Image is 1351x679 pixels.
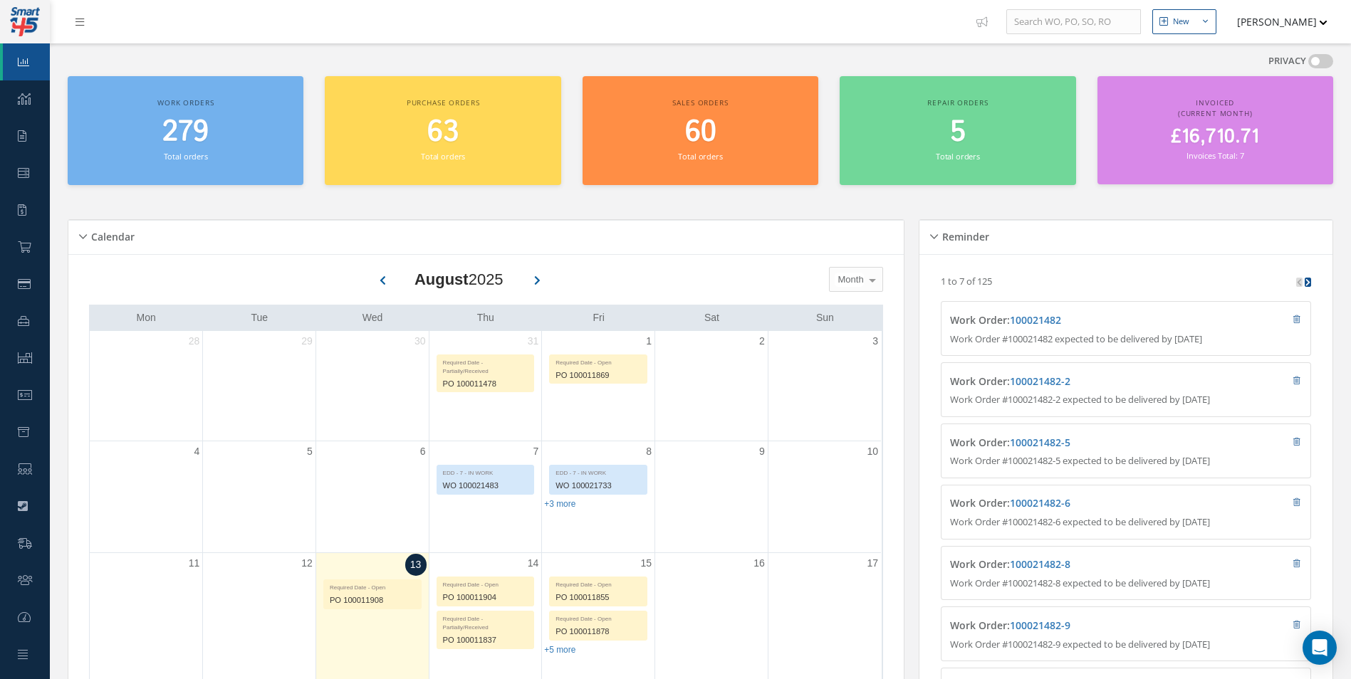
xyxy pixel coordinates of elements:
[437,478,534,494] div: WO 100021483
[90,331,203,441] td: July 28, 2025
[412,331,429,352] a: July 30, 2025
[437,376,534,392] div: PO 100011478
[950,620,1208,632] h4: Work Order
[437,589,534,606] div: PO 100011904
[437,577,534,589] div: Required Date - Open
[1010,436,1070,449] a: 100021482-5
[186,331,203,352] a: July 28, 2025
[1196,98,1234,107] span: Invoiced
[950,112,966,152] span: 5
[1224,8,1327,36] button: [PERSON_NAME]
[1010,619,1070,632] a: 100021482-9
[950,638,1301,652] p: Work Order #100021482-9 expected to be delivered by [DATE]
[315,331,429,441] td: July 30, 2025
[950,437,1208,449] h4: Work Order
[1303,631,1337,665] div: Open Intercom Messenger
[1007,313,1061,327] span: :
[157,98,214,107] span: Work orders
[324,580,421,592] div: Required Date - Open
[864,553,881,574] a: August 17, 2025
[840,76,1075,185] a: Repair orders 5 Total orders
[768,331,881,441] td: August 3, 2025
[544,499,575,509] a: Show 3 more events
[248,309,271,327] a: Tuesday
[1007,619,1070,632] span: :
[1097,76,1333,184] a: Invoiced (Current Month) £16,710.71 Invoices Total: 7
[1010,374,1070,388] a: 100021482-2
[643,441,654,462] a: August 8, 2025
[550,611,647,623] div: Required Date - Open
[870,331,881,352] a: August 3, 2025
[405,554,427,576] a: August 13, 2025
[936,151,980,162] small: Total orders
[590,309,607,327] a: Friday
[950,498,1208,510] h4: Work Order
[1152,9,1216,34] button: New
[68,76,303,185] a: Work orders 279 Total orders
[550,478,647,494] div: WO 100021733
[427,112,459,152] span: 63
[203,441,316,553] td: August 5, 2025
[1178,108,1253,118] span: (Current Month)
[550,623,647,640] div: PO 100011878
[134,309,159,327] a: Monday
[768,441,881,553] td: August 10, 2025
[544,645,575,655] a: Show 5 more events
[1007,496,1070,510] span: :
[421,151,465,162] small: Total orders
[1010,557,1070,571] a: 100021482-8
[437,465,534,478] div: EDD - 7 - IN WORK
[950,376,1208,388] h4: Work Order
[542,441,655,553] td: August 8, 2025
[414,270,469,288] b: August
[938,226,989,243] h5: Reminder
[429,441,542,553] td: August 7, 2025
[186,553,203,574] a: August 11, 2025
[637,553,654,574] a: August 15, 2025
[927,98,988,107] span: Repair orders
[950,454,1301,468] p: Work Order #100021482-5 expected to be delivered by [DATE]
[162,112,209,152] span: 279
[474,309,497,327] a: Thursday
[1268,54,1306,68] label: PRIVACY
[298,553,315,574] a: August 12, 2025
[835,273,864,287] span: Month
[525,331,542,352] a: July 31, 2025
[429,331,542,441] td: July 31, 2025
[531,441,542,462] a: August 7, 2025
[1007,374,1070,388] span: :
[437,632,534,648] div: PO 100011837
[751,553,768,574] a: August 16, 2025
[655,441,768,553] td: August 9, 2025
[950,559,1208,571] h4: Work Order
[756,441,768,462] a: August 9, 2025
[90,441,203,553] td: August 4, 2025
[315,441,429,553] td: August 6, 2025
[756,331,768,352] a: August 2, 2025
[950,577,1301,591] p: Work Order #100021482-8 expected to be delivered by [DATE]
[550,589,647,606] div: PO 100011855
[417,441,429,462] a: August 6, 2025
[643,331,654,352] a: August 1, 2025
[550,465,647,478] div: EDD - 7 - IN WORK
[164,151,208,162] small: Total orders
[437,611,534,632] div: Required Date - Partially/Received
[1007,557,1070,571] span: :
[950,332,1301,347] p: Work Order #100021482 expected to be delivered by [DATE]
[550,367,647,384] div: PO 100011869
[360,309,386,327] a: Wednesday
[324,592,421,609] div: PO 100011908
[1186,150,1243,161] small: Invoices Total: 7
[203,331,316,441] td: July 29, 2025
[813,309,837,327] a: Sunday
[542,331,655,441] td: August 1, 2025
[191,441,202,462] a: August 4, 2025
[550,355,647,367] div: Required Date - Open
[678,151,722,162] small: Total orders
[1007,436,1070,449] span: :
[864,441,881,462] a: August 10, 2025
[550,577,647,589] div: Required Date - Open
[10,7,40,36] img: smart145-logo-small.png
[325,76,560,185] a: Purchase orders 63 Total orders
[525,553,542,574] a: August 14, 2025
